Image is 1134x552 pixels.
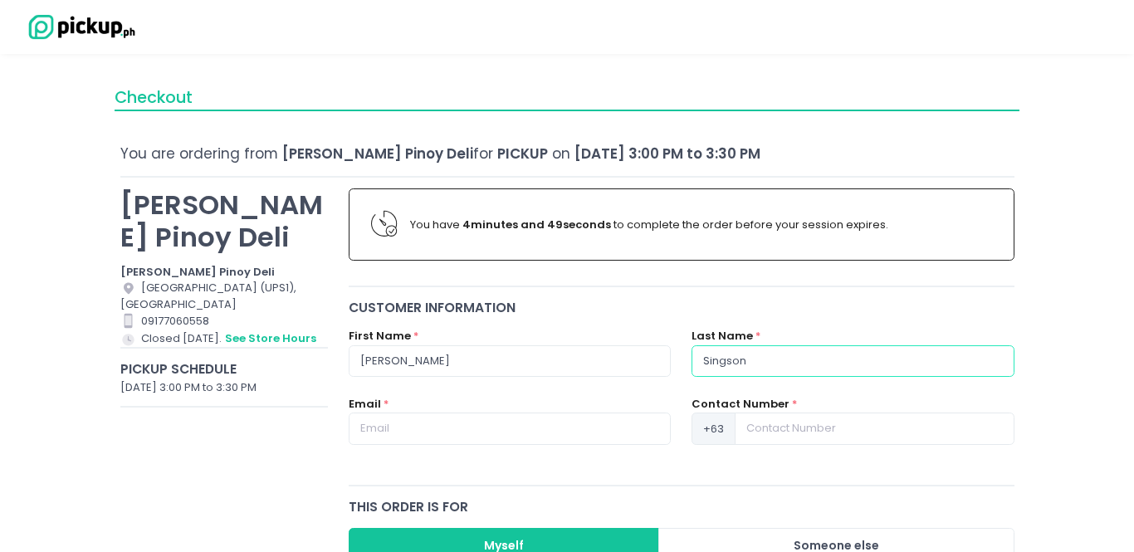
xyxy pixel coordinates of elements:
[349,298,1014,317] div: Customer Information
[349,413,671,444] input: Email
[349,345,671,377] input: First Name
[574,144,760,164] span: [DATE] 3:00 PM to 3:30 PM
[21,12,137,42] img: logo
[349,497,1014,516] div: this order is for
[120,188,329,253] p: [PERSON_NAME] Pinoy Deli
[735,413,1014,444] input: Contact Number
[120,264,275,280] b: [PERSON_NAME] Pinoy Deli
[410,217,991,233] div: You have to complete the order before your session expires.
[120,379,329,396] div: [DATE] 3:00 PM to 3:30 PM
[120,359,329,379] div: Pickup Schedule
[692,413,736,444] span: +63
[120,330,329,348] div: Closed [DATE].
[462,217,611,232] b: 4 minutes and 49 seconds
[282,144,473,164] span: [PERSON_NAME] Pinoy Deli
[120,313,329,330] div: 09177060558
[349,328,411,344] label: First Name
[349,396,381,413] label: Email
[115,85,1019,111] div: Checkout
[224,330,317,348] button: see store hours
[120,280,329,313] div: [GEOGRAPHIC_DATA] (UPS1), [GEOGRAPHIC_DATA]
[692,328,753,344] label: Last Name
[692,345,1014,377] input: Last Name
[497,144,548,164] span: Pickup
[692,396,789,413] label: Contact Number
[120,144,1014,164] div: You are ordering from for on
